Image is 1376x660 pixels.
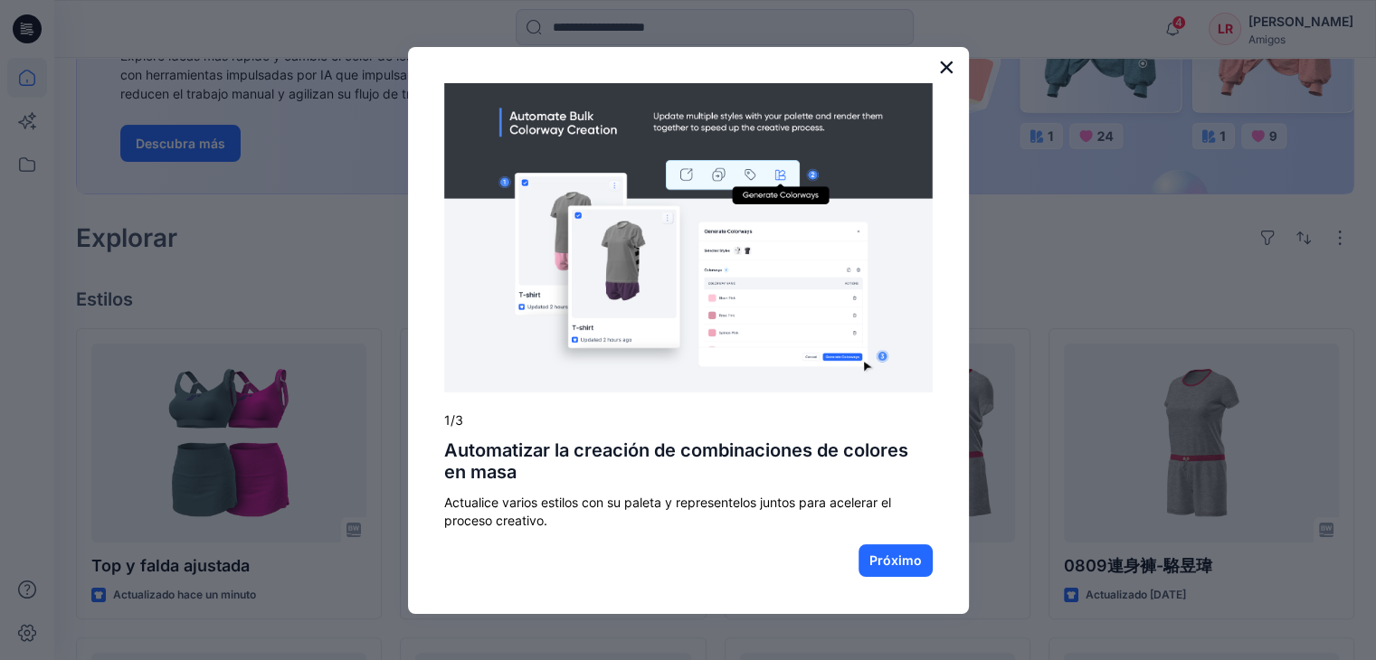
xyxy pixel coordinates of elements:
[859,544,933,577] button: Próximo
[444,495,895,528] font: Actualice varios estilos con su paleta y representelos juntos para acelerar el proceso creativo.
[444,412,463,428] font: 1/3
[444,439,913,483] font: Automatizar la creación de combinaciones de colores en masa
[938,52,955,81] button: Cerca
[938,51,955,83] font: ×
[869,552,922,568] font: Próximo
